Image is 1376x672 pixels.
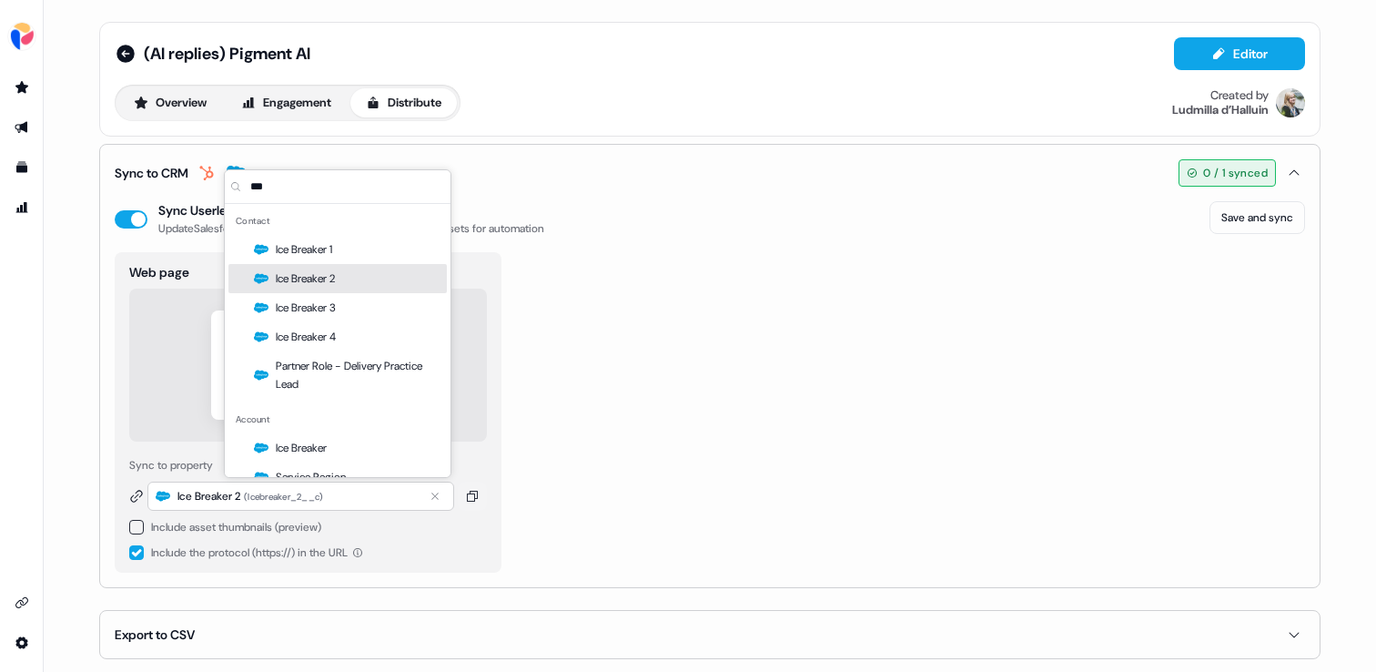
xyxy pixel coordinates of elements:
[129,456,487,474] div: Sync to property
[226,88,347,117] button: Engagement
[151,545,348,560] span: Include the protocol (https://) in the URL
[1209,201,1305,234] button: Save and sync
[1210,88,1269,103] div: Created by
[7,113,36,142] a: Go to outbound experience
[350,88,457,117] button: Distribute
[1172,103,1269,117] div: Ludmilla d’Halluin
[118,88,222,117] button: Overview
[211,311,405,420] img: asset preview
[158,219,544,238] div: Update Salesforce records with links to your personalised assets for automation
[7,193,36,222] a: Go to attribution
[1174,46,1305,66] a: Editor
[158,201,384,219] div: Sync Userled assets to Salesforce fields
[228,208,447,235] div: Contact
[177,487,240,505] div: Ice Breaker 2
[7,628,36,657] a: Go to integrations
[7,153,36,182] a: Go to templates
[276,439,327,457] span: Ice Breaker
[7,73,36,102] a: Go to prospects
[1174,37,1305,70] button: Editor
[1203,164,1268,182] span: 0 / 1 synced
[7,588,36,617] a: Go to integrations
[115,201,1305,587] div: Sync to CRM0 / 1 synced
[276,468,346,486] span: Service Region
[129,263,487,281] div: Web page
[115,164,188,182] div: Sync to CRM
[144,43,310,65] span: (AI replies) Pigment AI
[151,518,321,536] div: Include asset thumbnails (preview)
[147,482,454,511] button: Ice Breaker 2(Icebreaker_2__c)
[276,240,332,259] span: Ice Breaker 1
[276,328,336,346] span: Ice Breaker 4
[1276,88,1305,117] img: Ludmilla
[115,626,195,644] div: Export to CSV
[244,489,323,505] div: ( Icebreaker_2__c )
[115,145,1305,201] button: Sync to CRM0 / 1 synced
[115,611,1305,658] button: Export to CSV
[228,406,447,433] div: Account
[276,270,335,288] span: Ice Breaker 2
[276,357,440,393] span: Partner Role - Delivery Practice Lead
[225,204,450,477] div: Suggestions
[276,299,336,317] span: Ice Breaker 3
